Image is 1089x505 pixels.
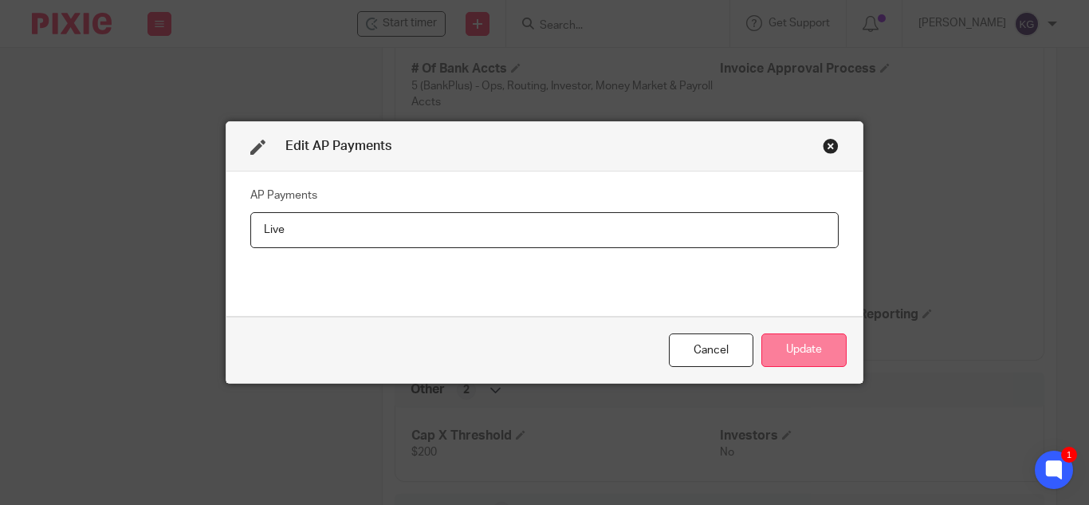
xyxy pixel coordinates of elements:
[669,333,753,368] div: Close this dialog window
[285,140,391,152] span: Edit AP Payments
[761,333,847,368] button: Update
[250,212,839,248] input: AP Payments
[823,138,839,154] div: Close this dialog window
[250,187,317,203] label: AP Payments
[1061,447,1077,463] div: 1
